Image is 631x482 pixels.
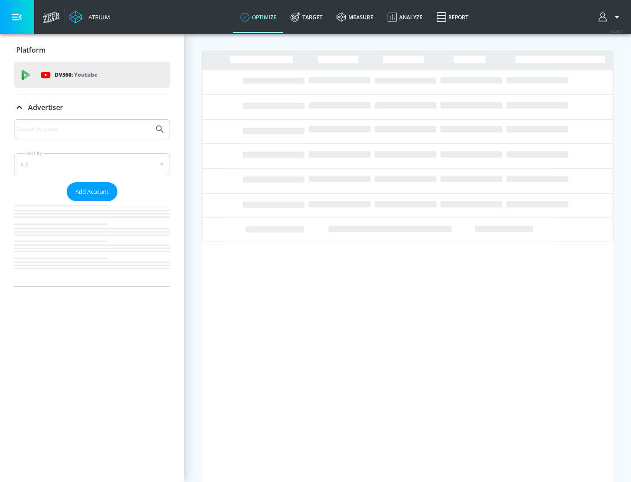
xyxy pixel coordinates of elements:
div: A-Z [14,153,170,175]
p: Platform [16,45,46,55]
button: Add Account [67,182,117,201]
div: Platform [14,38,170,62]
a: Target [284,1,330,33]
nav: list of Advertiser [14,201,170,286]
span: v 4.28.0 [610,29,622,34]
a: measure [330,1,380,33]
label: Sort By [25,150,44,156]
a: Atrium [69,11,110,24]
p: DV360: [55,70,97,80]
div: DV360: Youtube [14,62,170,88]
input: Search by name [18,124,150,135]
p: Youtube [74,70,97,79]
a: Report [429,1,475,33]
div: Advertiser [14,95,170,120]
span: Add Account [75,187,109,197]
a: optimize [233,1,284,33]
div: Advertiser [14,119,170,286]
p: Advertiser [28,103,63,112]
a: Analyze [380,1,429,33]
div: Atrium [85,13,110,21]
